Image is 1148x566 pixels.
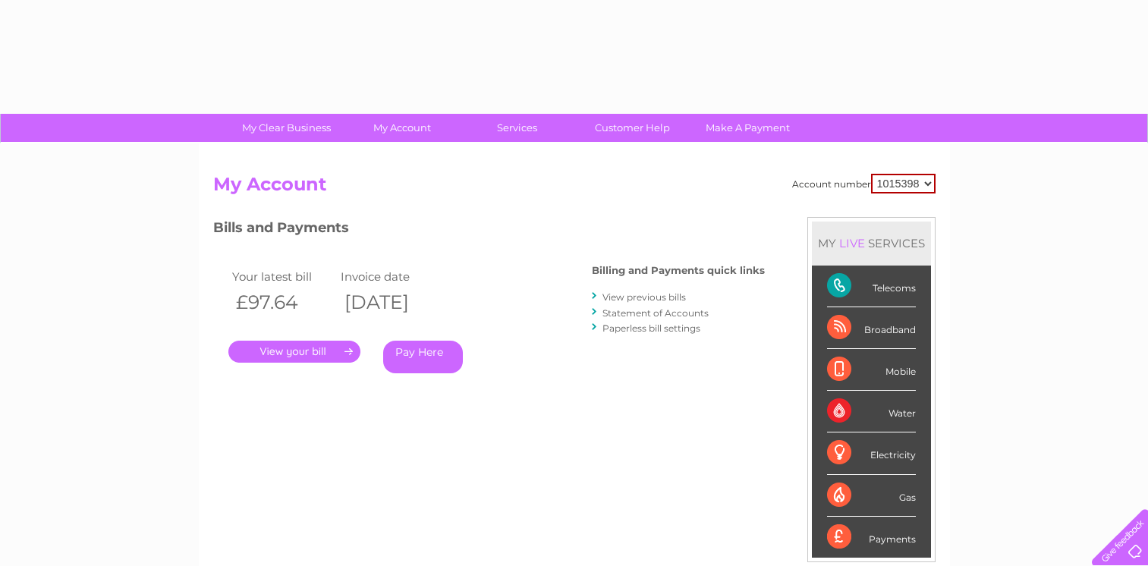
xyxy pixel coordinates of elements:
a: Statement of Accounts [602,307,709,319]
div: Broadband [827,307,916,349]
div: Mobile [827,349,916,391]
a: Pay Here [383,341,463,373]
a: . [228,341,360,363]
h3: Bills and Payments [213,217,765,244]
a: Make A Payment [685,114,810,142]
div: Telecoms [827,266,916,307]
a: My Clear Business [224,114,349,142]
div: Payments [827,517,916,558]
h2: My Account [213,174,936,203]
div: Account number [792,174,936,193]
div: LIVE [836,236,868,250]
div: Electricity [827,432,916,474]
a: My Account [339,114,464,142]
td: Invoice date [337,266,446,287]
th: £97.64 [228,287,338,318]
div: Gas [827,475,916,517]
th: [DATE] [337,287,446,318]
div: Water [827,391,916,432]
a: Customer Help [570,114,695,142]
a: Paperless bill settings [602,322,700,334]
td: Your latest bill [228,266,338,287]
a: Services [454,114,580,142]
a: View previous bills [602,291,686,303]
h4: Billing and Payments quick links [592,265,765,276]
div: MY SERVICES [812,222,931,265]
